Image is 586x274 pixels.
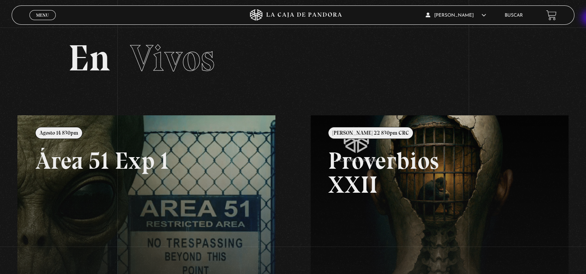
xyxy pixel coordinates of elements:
span: Vivos [130,36,215,80]
span: Cerrar [33,19,52,25]
h2: En [68,40,518,77]
span: Menu [36,13,49,17]
a: Buscar [505,13,523,18]
span: [PERSON_NAME] [426,13,486,18]
a: View your shopping cart [546,10,557,21]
